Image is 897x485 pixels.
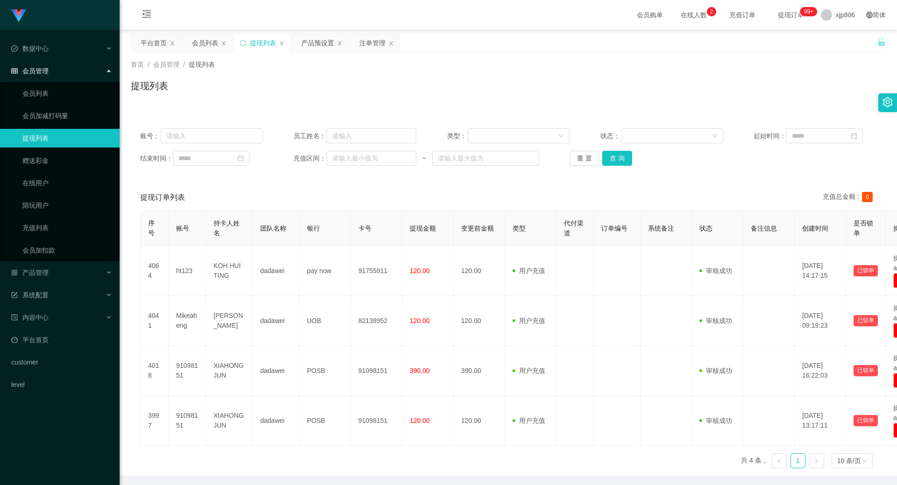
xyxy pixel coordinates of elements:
[790,453,805,468] li: 1
[883,97,893,107] i: 图标: setting
[169,346,206,396] td: 91098151
[253,246,299,296] td: dadawei
[754,131,786,141] span: 起始时间：
[773,12,809,18] span: 提现订单
[866,12,873,18] i: 图标: global
[454,346,505,396] td: 390.00
[11,68,18,74] i: 图标: table
[809,453,824,468] li: 下一页
[602,151,632,166] button: 查 询
[795,396,846,446] td: [DATE] 13:17:11
[461,225,494,232] span: 变更前金额
[141,396,169,446] td: 3997
[877,38,886,46] i: 图标: unlock
[279,41,285,46] i: 图标: close
[11,269,18,276] i: 图标: appstore-o
[570,151,599,166] button: 重 置
[148,61,149,68] span: /
[169,296,206,346] td: Mikeaheng
[11,375,112,394] a: level
[140,131,161,141] span: 账号：
[189,61,215,68] span: 提现列表
[358,225,371,232] span: 卡号
[22,84,112,103] a: 会员列表
[11,269,49,276] span: 产品管理
[299,296,351,346] td: UOB
[725,12,760,18] span: 充值订单
[299,346,351,396] td: POSB
[141,296,169,346] td: 4041
[253,296,299,346] td: dadawei
[206,346,253,396] td: XIAHONGJUN
[140,154,173,163] span: 结束时间：
[854,265,878,276] button: 已锁单
[161,128,263,143] input: 请输入
[410,317,430,324] span: 120.00
[351,246,402,296] td: 91755911
[22,196,112,215] a: 陪玩用户
[388,41,394,46] i: 图标: close
[447,131,468,141] span: 类型：
[250,34,276,52] div: 提现列表
[148,219,155,237] span: 序号
[432,151,539,166] input: 请输入最大值为
[772,453,787,468] li: 上一页
[131,0,163,30] i: 图标: menu-fold
[600,131,621,141] span: 状态：
[795,346,846,396] td: [DATE] 16:22:03
[513,317,545,324] span: 用户充值
[802,225,828,232] span: 创建时间
[337,41,342,46] i: 图标: close
[676,12,712,18] span: 在线人数
[141,346,169,396] td: 4018
[699,267,732,274] span: 审核成功
[11,9,26,22] img: logo.9652507e.png
[359,34,385,52] div: 注单管理
[253,346,299,396] td: dadawei
[206,396,253,446] td: XIAHONGJUN
[558,133,564,140] i: 图标: down
[712,133,718,140] i: 图标: down
[741,453,768,468] li: 共 4 条，
[169,396,206,446] td: 91098151
[131,61,144,68] span: 首页
[837,454,861,468] div: 10 条/页
[854,415,878,426] button: 已锁单
[791,454,805,468] a: 1
[699,225,712,232] span: 状态
[454,246,505,296] td: 120.00
[410,367,430,374] span: 390.00
[253,396,299,446] td: dadawei
[513,267,545,274] span: 用户充值
[351,296,402,346] td: 82138952
[206,296,253,346] td: [PERSON_NAME]
[301,34,334,52] div: 产品预设置
[410,225,436,232] span: 提现金额
[513,417,545,424] span: 用户充值
[862,192,873,202] span: 0
[416,154,432,163] span: ~
[169,246,206,296] td: ht123
[176,225,189,232] span: 账号
[814,458,819,464] i: 图标: right
[751,225,777,232] span: 备注信息
[800,7,817,16] sup: 260
[11,67,49,75] span: 会员管理
[351,396,402,446] td: 91098151
[699,317,732,324] span: 审核成功
[22,241,112,260] a: 会员加扣款
[22,106,112,125] a: 会员加减打码量
[141,246,169,296] td: 4064
[776,458,782,464] i: 图标: left
[206,246,253,296] td: KOH HUI TING
[513,225,526,232] span: 类型
[153,61,179,68] span: 会员管理
[22,151,112,170] a: 赠送彩金
[11,314,49,321] span: 内容中心
[192,34,218,52] div: 会员列表
[699,417,732,424] span: 审核成功
[710,7,713,16] p: 2
[307,225,320,232] span: 银行
[410,267,430,274] span: 120.00
[795,296,846,346] td: [DATE] 09:19:23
